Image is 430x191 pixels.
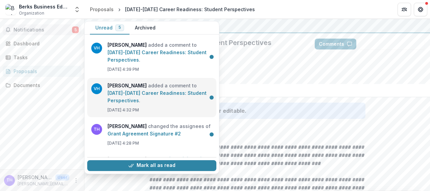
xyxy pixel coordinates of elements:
button: Answer Suggestions [359,39,425,49]
a: Documents [3,80,81,91]
div: Tasks [14,54,76,61]
div: Proposals [90,6,114,13]
div: Berks Business Education Coalition [19,3,70,10]
button: Get Help [414,3,427,16]
div: Terri Hill [6,178,13,183]
a: Tasks [3,52,81,63]
a: Proposals [3,66,81,77]
a: Grant Agreement Signature #2 [107,131,181,136]
button: Notifications5 [3,24,81,35]
a: [DATE]-[DATE] Career Readiness: Student Perspectives [107,49,207,63]
p: added a comment to . [107,82,212,104]
a: [DATE]-[DATE] Career Readiness: Student Perspectives [107,90,207,103]
div: The Wyomissing Foundation [90,22,425,30]
a: Dashboard [3,38,81,49]
nav: breadcrumb [87,4,258,14]
button: Open entity switcher [72,3,82,16]
button: Unread [90,21,129,35]
p: User [55,174,69,181]
p: added a comment to . [107,41,212,64]
p: changed the assignees of [107,123,212,137]
p: [PERSON_NAME][EMAIL_ADDRESS][DOMAIN_NAME] [18,181,69,187]
span: Organization [19,10,44,16]
button: Comments [315,39,356,49]
img: Berks Business Education Coalition [5,4,16,15]
button: More [72,176,80,185]
span: 5 [118,25,121,30]
span: Notifications [14,27,72,33]
p: [PERSON_NAME] [18,174,53,181]
div: Documents [14,82,76,89]
div: Dashboard [14,40,76,47]
div: Proposals [14,68,76,75]
span: 5 [72,26,79,33]
p: changed from [107,156,212,185]
button: Partners [398,3,411,16]
a: [DATE]-[DATE] Career Readiness: Student Perspectives [107,156,202,177]
div: [DATE]-[DATE] Career Readiness: Student Perspectives [125,6,255,13]
button: Archived [129,21,161,35]
button: Mark all as read [87,160,216,171]
a: Proposals [87,4,116,14]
